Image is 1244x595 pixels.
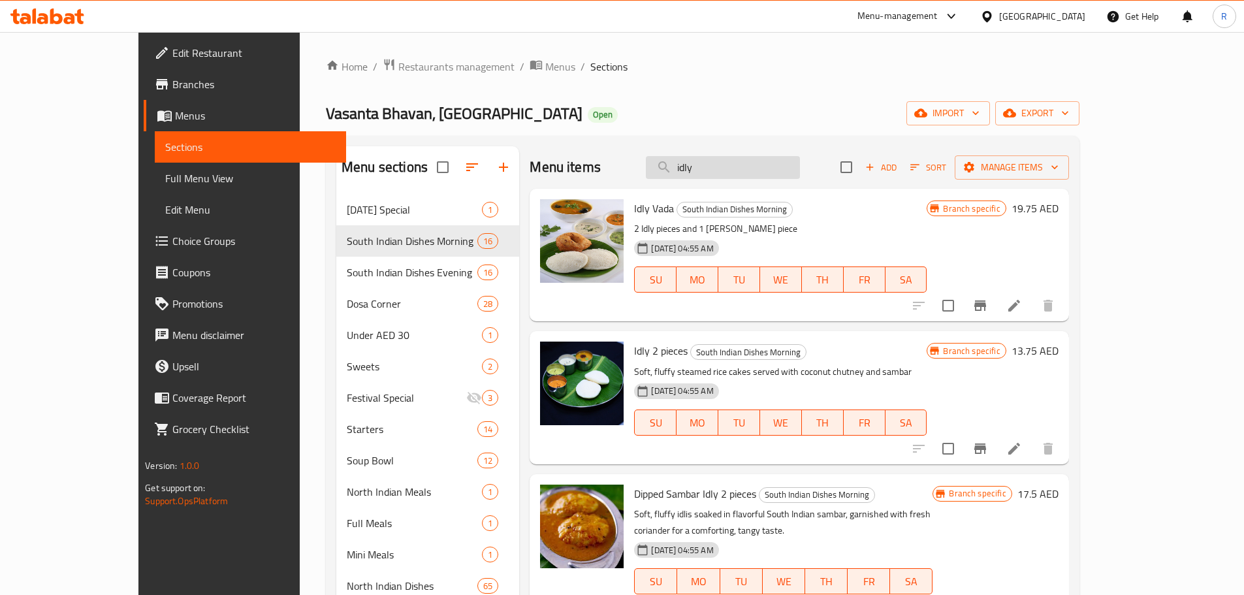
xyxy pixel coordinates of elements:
[347,202,482,217] div: Onam Special
[805,568,848,594] button: TH
[891,413,922,432] span: SA
[347,421,477,437] div: Starters
[478,235,498,248] span: 16
[682,270,713,289] span: MO
[483,329,498,342] span: 1
[646,385,718,397] span: [DATE] 04:55 AM
[145,492,228,509] a: Support.OpsPlatform
[477,296,498,312] div: items
[590,59,628,74] span: Sections
[634,568,677,594] button: SU
[165,170,336,186] span: Full Menu View
[477,233,498,249] div: items
[895,572,927,591] span: SA
[646,156,800,179] input: search
[634,221,927,237] p: 2 Idly pieces and 1 [PERSON_NAME] piece
[810,572,842,591] span: TH
[938,202,1005,215] span: Branch specific
[955,155,1069,180] button: Manage items
[724,413,755,432] span: TU
[718,266,760,293] button: TU
[483,361,498,373] span: 2
[172,359,336,374] span: Upsell
[326,58,1079,75] nav: breadcrumb
[347,359,482,374] span: Sweets
[885,266,927,293] button: SA
[1017,485,1059,503] h6: 17.5 AED
[844,266,885,293] button: FR
[488,152,519,183] button: Add section
[336,539,519,570] div: Mini Meals1
[483,204,498,216] span: 1
[759,487,875,503] div: South Indian Dishes Morning
[478,298,498,310] span: 28
[640,572,672,591] span: SU
[677,568,720,594] button: MO
[347,453,477,468] span: Soup Bowl
[155,194,346,225] a: Edit Menu
[677,410,718,436] button: MO
[144,257,346,288] a: Coupons
[581,59,585,74] li: /
[347,484,482,500] div: North Indian Meals
[429,153,456,181] span: Select all sections
[482,390,498,406] div: items
[999,9,1085,24] div: [GEOGRAPHIC_DATA]
[145,457,177,474] span: Version:
[1032,433,1064,464] button: delete
[483,549,498,561] span: 1
[718,410,760,436] button: TU
[965,290,996,321] button: Branch-specific-item
[336,319,519,351] div: Under AED 301
[890,568,933,594] button: SA
[860,157,902,178] button: Add
[891,270,922,289] span: SA
[1012,342,1059,360] h6: 13.75 AED
[759,487,874,502] span: South Indian Dishes Morning
[144,413,346,445] a: Grocery Checklist
[336,413,519,445] div: Starters14
[724,270,755,289] span: TU
[917,105,980,121] span: import
[172,421,336,437] span: Grocery Checklist
[144,288,346,319] a: Promotions
[634,506,933,539] p: Soft, fluffy idlis soaked in flavorful South Indian sambar, garnished with fresh coriander for a ...
[1221,9,1227,24] span: R
[145,479,205,496] span: Get support on:
[768,572,800,591] span: WE
[634,484,756,504] span: Dipped Sambar Idly 2 pieces
[482,202,498,217] div: items
[347,390,466,406] div: Festival Special
[530,58,575,75] a: Menus
[373,59,377,74] li: /
[934,435,962,462] span: Select to update
[144,100,346,131] a: Menus
[640,413,671,432] span: SU
[144,382,346,413] a: Coverage Report
[383,58,515,75] a: Restaurants management
[456,152,488,183] span: Sort sections
[155,131,346,163] a: Sections
[165,139,336,155] span: Sections
[938,345,1005,357] span: Branch specific
[172,296,336,312] span: Promotions
[477,453,498,468] div: items
[682,572,714,591] span: MO
[172,45,336,61] span: Edit Restaurant
[860,157,902,178] span: Add item
[482,359,498,374] div: items
[336,507,519,539] div: Full Meals1
[347,515,482,531] span: Full Meals
[634,341,688,361] span: Idly 2 pieces
[482,515,498,531] div: items
[965,159,1059,176] span: Manage items
[634,266,677,293] button: SU
[545,59,575,74] span: Menus
[336,225,519,257] div: South Indian Dishes Morning16
[478,580,498,592] span: 65
[1012,199,1059,217] h6: 19.75 AED
[172,76,336,92] span: Branches
[144,225,346,257] a: Choice Groups
[910,160,946,175] span: Sort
